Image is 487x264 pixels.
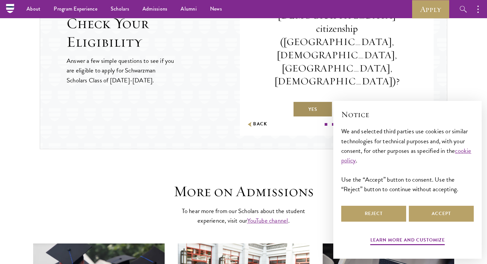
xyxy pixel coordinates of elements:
[409,206,474,222] button: Accept
[67,14,240,51] h2: Check Your Eligibility
[341,206,406,222] button: Reject
[370,236,445,246] button: Learn more and customize
[293,101,333,117] label: Yes
[341,146,471,165] a: cookie policy
[341,126,474,194] div: We and selected third parties use cookies or similar technologies for technical purposes and, wit...
[141,182,346,201] h3: More on Admissions
[246,121,267,128] button: Back
[341,109,474,120] h2: Notice
[179,206,308,225] p: To hear more from our Scholars about the student experience, visit our .
[247,216,288,225] a: YouTube channel
[67,56,175,85] p: Answer a few simple questions to see if you are eligible to apply for Schwarzman Scholars Class o...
